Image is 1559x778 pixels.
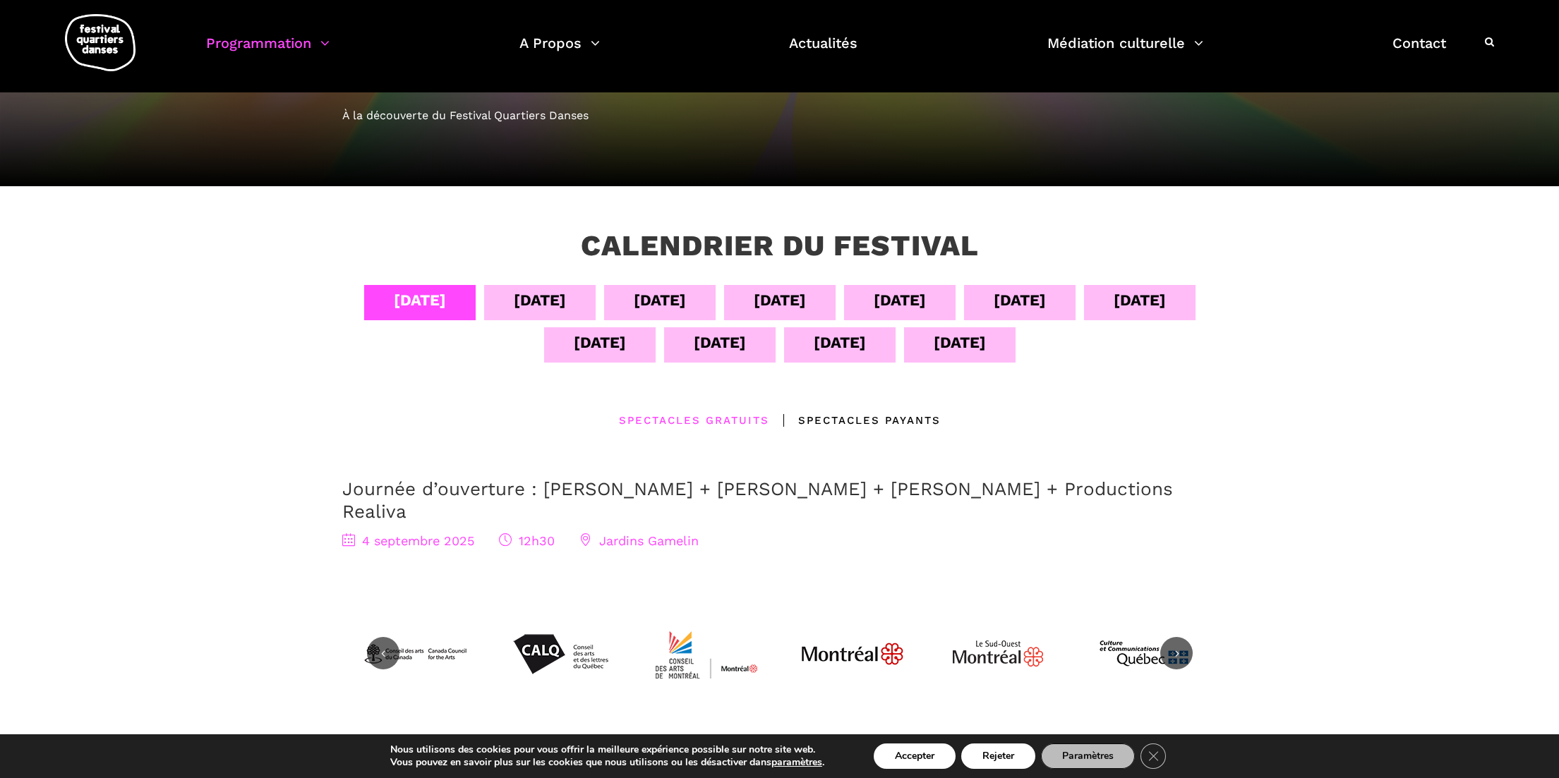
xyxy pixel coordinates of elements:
div: [DATE] [694,330,746,355]
img: CAC_BW_black_f [362,601,468,707]
div: [DATE] [634,288,686,312]
span: 4 septembre 2025 [342,533,474,548]
div: Spectacles gratuits [619,412,769,429]
img: CMYK_Logo_CAMMontreal [654,601,759,707]
div: [DATE] [754,288,806,312]
div: [DATE] [814,330,866,355]
div: [DATE] [994,288,1046,312]
div: [DATE] [394,288,446,312]
button: paramètres [771,756,822,769]
a: Contact [1392,31,1446,73]
img: mccq-3-3 [1091,601,1197,707]
a: Journée d’ouverture : [PERSON_NAME] + [PERSON_NAME] + [PERSON_NAME] + Productions Realiva [342,478,1173,521]
a: A Propos [519,31,600,73]
div: Spectacles Payants [769,412,941,429]
button: Close GDPR Cookie Banner [1140,743,1166,769]
button: Accepter [874,743,956,769]
div: À la découverte du Festival Quartiers Danses [342,107,1217,125]
p: Vous pouvez en savoir plus sur les cookies que nous utilisons ou les désactiver dans . [390,756,824,769]
span: 12h30 [499,533,555,548]
button: Paramètres [1041,743,1135,769]
div: [DATE] [874,288,926,312]
div: [DATE] [1114,288,1166,312]
div: [DATE] [574,330,626,355]
span: Jardins Gamelin [579,533,699,548]
div: [DATE] [514,288,566,312]
img: Logo_Mtl_Le_Sud-Ouest.svg_ [945,601,1051,707]
div: [DATE] [934,330,986,355]
img: JPGnr_b [800,601,905,707]
img: logo-fqd-med [65,14,136,71]
button: Rejeter [961,743,1035,769]
a: Médiation culturelle [1047,31,1203,73]
a: Actualités [789,31,857,73]
img: Calq_noir [507,601,613,707]
a: Programmation [206,31,330,73]
h3: Calendrier du festival [581,229,979,264]
p: Nous utilisons des cookies pour vous offrir la meilleure expérience possible sur notre site web. [390,743,824,756]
